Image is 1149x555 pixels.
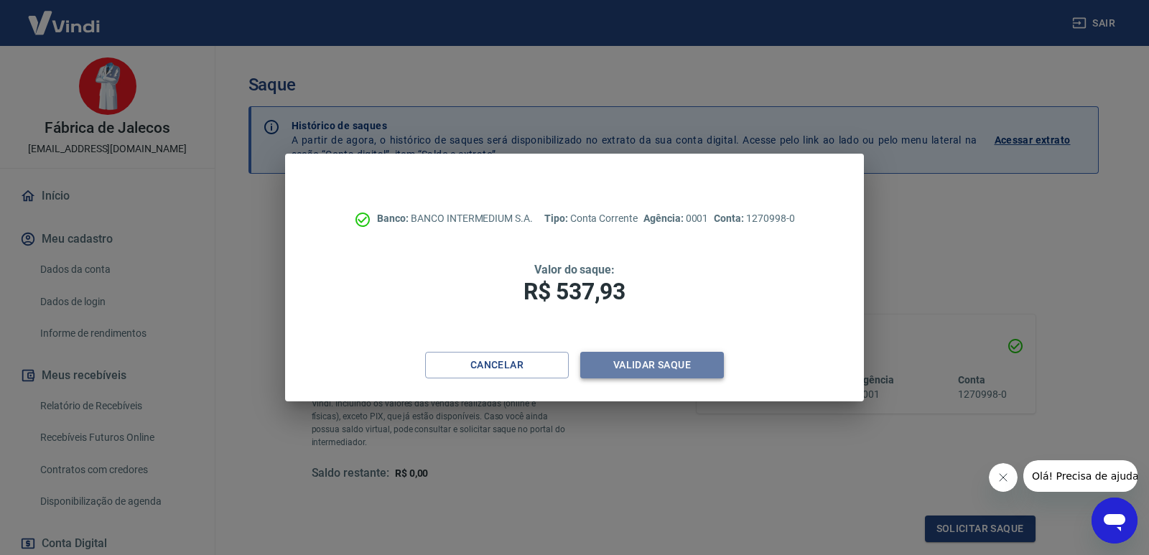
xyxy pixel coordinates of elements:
[544,213,570,224] span: Tipo:
[425,352,569,378] button: Cancelar
[544,211,638,226] p: Conta Corrente
[1092,498,1138,544] iframe: Botão para abrir a janela de mensagens
[580,352,724,378] button: Validar saque
[377,211,533,226] p: BANCO INTERMEDIUM S.A.
[643,211,708,226] p: 0001
[524,278,625,305] span: R$ 537,93
[1023,460,1138,492] iframe: Mensagem da empresa
[714,211,794,226] p: 1270998-0
[9,10,121,22] span: Olá! Precisa de ajuda?
[534,263,615,276] span: Valor do saque:
[714,213,746,224] span: Conta:
[989,463,1018,492] iframe: Fechar mensagem
[643,213,686,224] span: Agência:
[377,213,411,224] span: Banco:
